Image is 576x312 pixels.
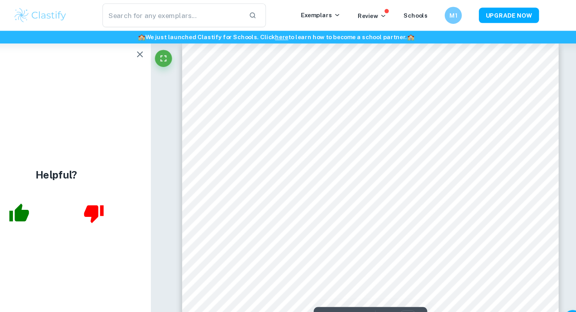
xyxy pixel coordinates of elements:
[552,285,568,300] button: Help and Feedback
[408,31,415,37] span: 🏫
[161,31,168,37] span: 🏫
[474,7,529,21] button: UPGRADE NOW
[129,3,257,25] input: Search for any exemplars...
[67,153,106,167] h4: Helpful?
[177,46,192,61] button: Fullscreen
[416,288,420,295] span: / 11
[446,10,455,18] h6: M1
[405,11,427,17] a: Schools
[443,6,458,22] button: M1
[287,31,299,37] a: here
[47,6,96,22] img: Clastify logo
[363,10,389,19] p: Review
[311,9,347,18] p: Exemplars
[2,30,574,38] h6: We just launched Clastify for Schools. Click to learn how to become a school partner.
[329,287,360,295] span: Annotations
